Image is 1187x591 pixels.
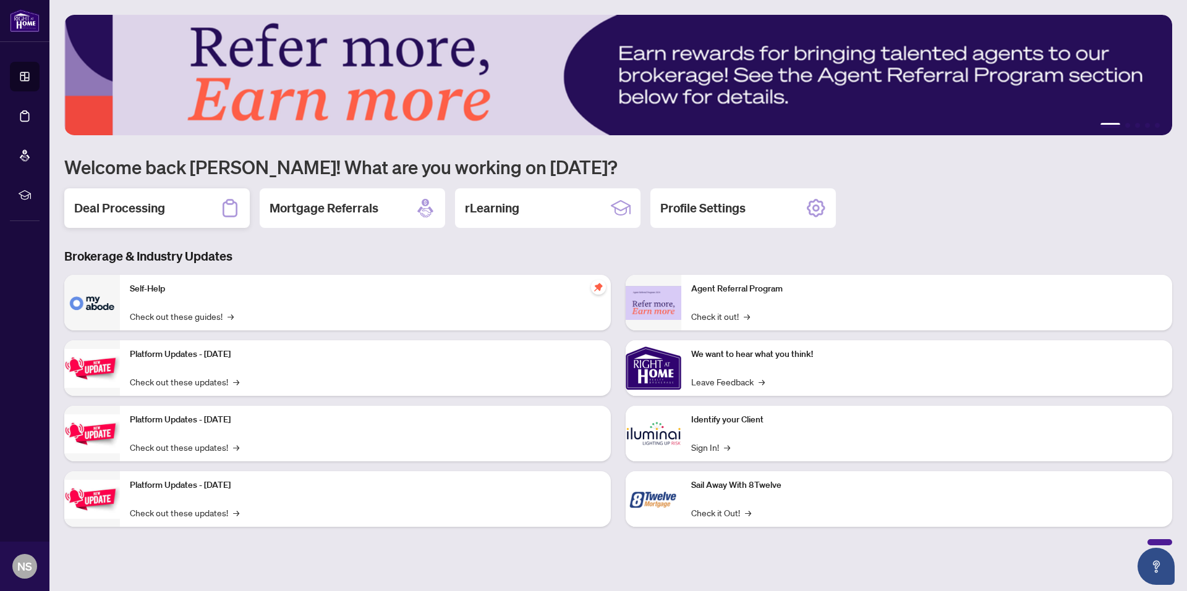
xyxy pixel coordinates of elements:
span: → [233,506,239,519]
button: 1 [1100,123,1120,128]
img: We want to hear what you think! [626,340,681,396]
h3: Brokerage & Industry Updates [64,248,1172,265]
img: Platform Updates - July 21, 2025 [64,349,120,388]
p: Identify your Client [691,413,1162,427]
button: 3 [1135,123,1140,128]
span: → [759,375,765,388]
p: Sail Away With 8Twelve [691,479,1162,492]
a: Check out these updates!→ [130,506,239,519]
a: Check out these guides!→ [130,309,234,323]
img: Platform Updates - June 23, 2025 [64,480,120,519]
img: Identify your Client [626,406,681,461]
span: pushpin [591,280,606,295]
a: Check it Out!→ [691,506,751,519]
p: Platform Updates - [DATE] [130,348,601,361]
img: Sail Away With 8Twelve [626,471,681,527]
img: Slide 0 [64,15,1172,135]
span: → [228,309,234,323]
span: → [745,506,751,519]
p: Self-Help [130,282,601,296]
p: Agent Referral Program [691,282,1162,296]
img: Self-Help [64,275,120,330]
h2: Mortgage Referrals [270,199,378,217]
button: 2 [1125,123,1130,128]
a: Sign In!→ [691,440,730,454]
span: → [724,440,730,454]
a: Leave Feedback→ [691,375,765,388]
button: 4 [1145,123,1150,128]
span: → [744,309,750,323]
p: Platform Updates - [DATE] [130,479,601,492]
p: Platform Updates - [DATE] [130,413,601,427]
p: We want to hear what you think! [691,348,1162,361]
a: Check out these updates!→ [130,375,239,388]
span: → [233,375,239,388]
h1: Welcome back [PERSON_NAME]! What are you working on [DATE]? [64,155,1172,178]
h2: rLearning [465,199,519,217]
span: → [233,440,239,454]
img: Platform Updates - July 8, 2025 [64,414,120,453]
button: 5 [1155,123,1160,128]
a: Check it out!→ [691,309,750,323]
a: Check out these updates!→ [130,440,239,454]
h2: Profile Settings [660,199,746,217]
h2: Deal Processing [74,199,165,217]
span: NS [17,558,32,575]
img: Agent Referral Program [626,286,681,320]
button: Open asap [1138,548,1175,585]
img: logo [10,9,40,32]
